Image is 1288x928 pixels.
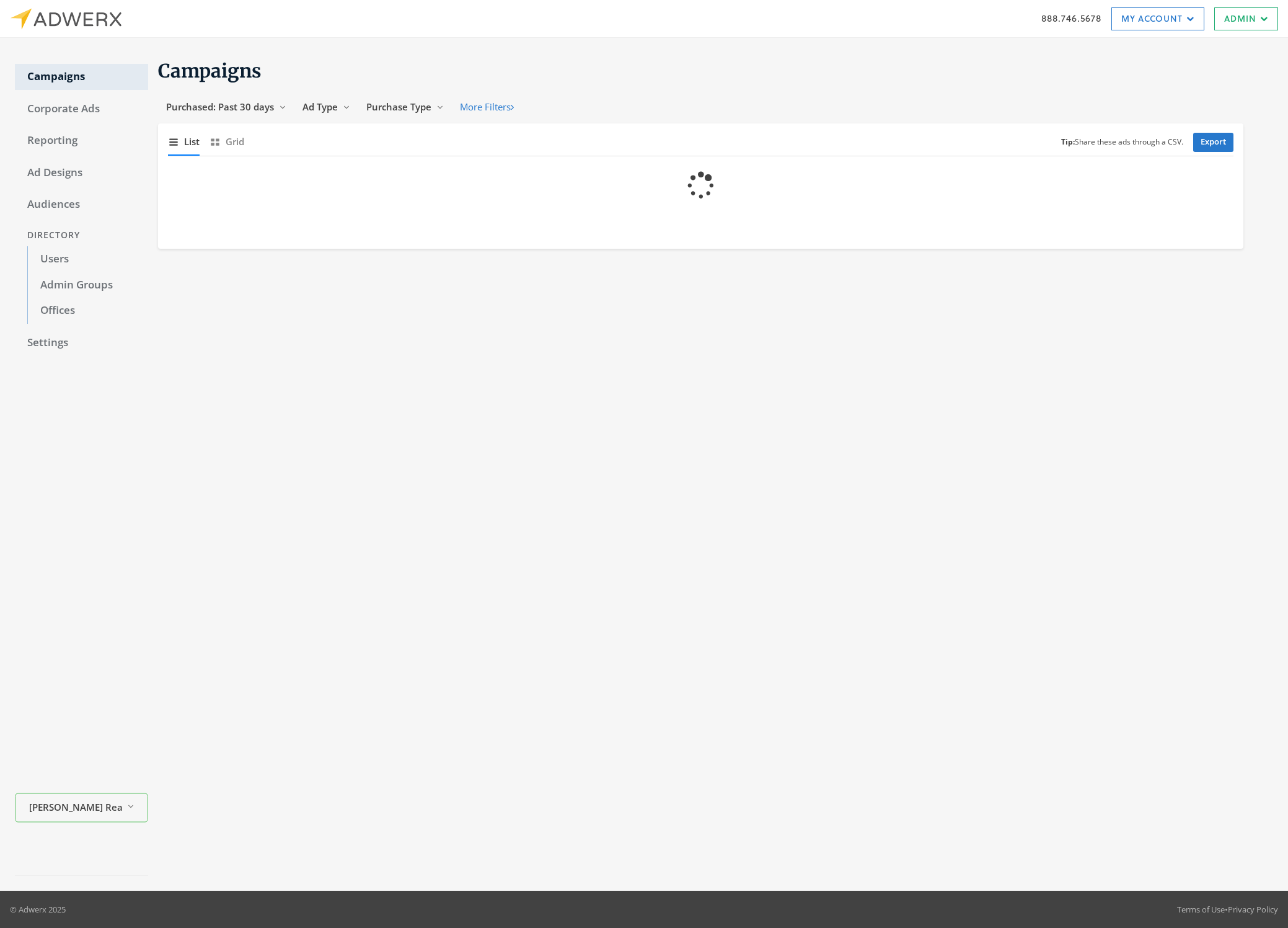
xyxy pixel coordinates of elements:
[1214,7,1278,30] a: Admin
[184,135,200,149] span: List
[158,59,262,83] span: Campaigns
[1061,136,1183,148] small: Share these ads through a CSV.
[452,96,522,118] button: More Filters
[1041,12,1101,25] a: 888.746.5678
[168,128,200,155] button: List
[158,96,294,118] button: Purchased: Past 30 days
[10,8,121,30] img: Adwerx
[15,793,148,823] button: [PERSON_NAME] Realty
[10,903,66,916] p: © Adwerx 2025
[1177,904,1225,915] a: Terms of Use
[302,100,338,113] span: Ad Type
[1111,7,1204,30] a: My Account
[1061,136,1075,147] b: Tip:
[1177,903,1278,916] div: •
[15,192,148,218] a: Audiences
[15,128,148,154] a: Reporting
[366,100,431,113] span: Purchase Type
[15,330,148,356] a: Settings
[294,96,358,118] button: Ad Type
[27,246,148,272] a: Users
[15,64,148,90] a: Campaigns
[226,135,244,149] span: Grid
[1193,133,1233,152] a: Export
[29,800,122,814] span: [PERSON_NAME] Realty
[358,96,452,118] button: Purchase Type
[15,224,148,247] div: Directory
[166,100,274,113] span: Purchased: Past 30 days
[27,298,148,324] a: Offices
[15,160,148,186] a: Ad Designs
[1228,904,1278,915] a: Privacy Policy
[210,128,244,155] button: Grid
[27,272,148,298] a: Admin Groups
[15,96,148,122] a: Corporate Ads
